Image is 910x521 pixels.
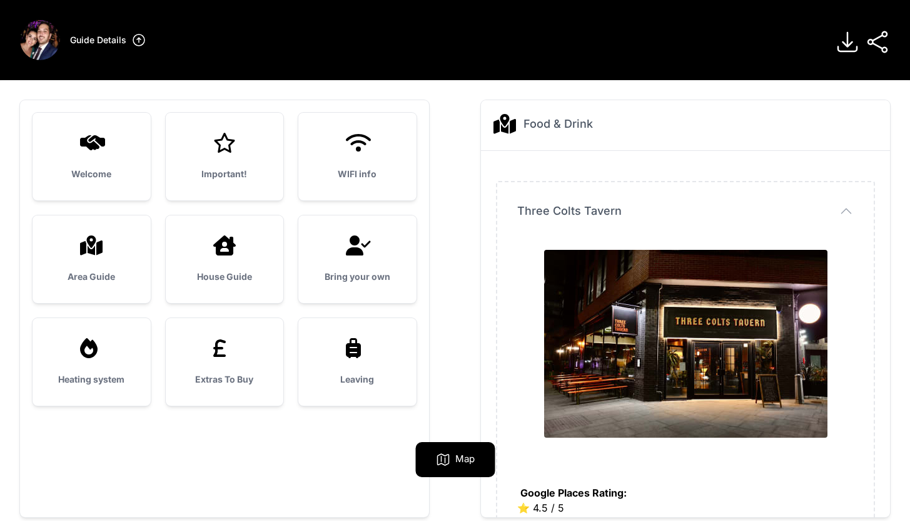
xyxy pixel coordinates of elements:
[298,215,417,303] a: Bring your own
[318,373,397,386] h3: Leaving
[33,215,151,303] a: Area Guide
[186,271,264,283] h3: House Guide
[298,113,417,200] a: WIFI info
[517,455,854,515] div: ⭐️ 4.5 / 5
[53,271,131,283] h3: Area Guide
[318,168,397,180] h3: WIFI info
[20,20,60,60] img: eqcwwvwsayrfpbuxhp2k6xr4xbnm
[520,487,627,499] strong: Google Places Rating:
[544,250,827,438] img: wqy9iihm167ctqjr6001efrykso6
[166,215,284,303] a: House Guide
[318,271,397,283] h3: Bring your own
[455,452,475,467] p: Map
[70,34,126,46] h3: Guide Details
[70,33,146,48] a: Guide Details
[186,168,264,180] h3: Important!
[186,373,264,386] h3: Extras To Buy
[33,318,151,406] a: Heating system
[53,168,131,180] h3: Welcome
[517,202,622,220] span: Three Colts Tavern
[33,113,151,200] a: Welcome
[53,373,131,386] h3: Heating system
[517,202,854,220] button: Three Colts Tavern
[166,318,284,406] a: Extras To Buy
[166,113,284,200] a: Important!
[298,318,417,406] a: Leaving
[523,115,593,133] h2: Food & Drink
